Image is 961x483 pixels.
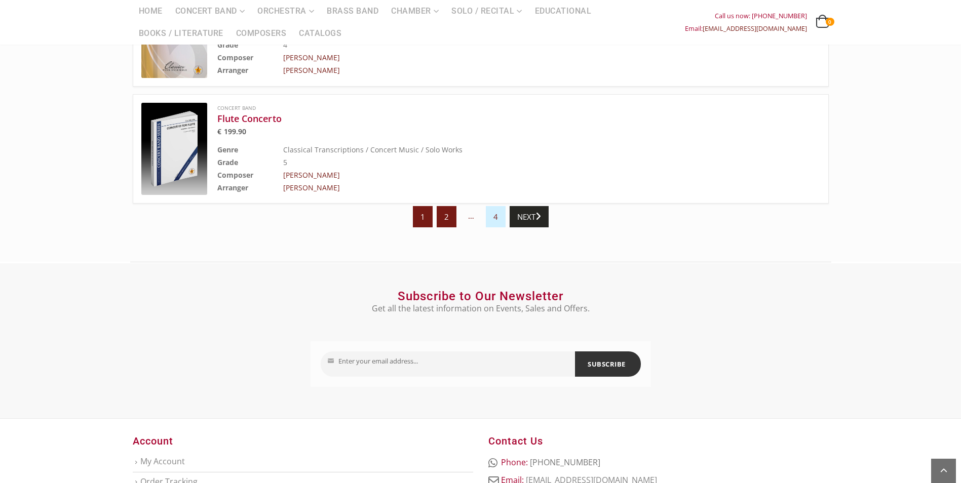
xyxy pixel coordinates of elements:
[217,145,238,154] b: Genre
[133,434,473,448] h3: Account
[311,302,651,314] p: Get all the latest information on Events, Sales and Offers.
[283,38,770,51] td: 4
[283,65,340,75] a: [PERSON_NAME]
[530,457,600,468] span: [PHONE_NUMBER]
[685,22,807,35] div: Email:
[217,40,238,50] b: Grade
[217,170,253,180] b: Composer
[217,104,256,111] a: Concert Band
[488,434,829,448] h3: Contact Us
[217,127,221,136] span: €
[510,206,549,227] a: Next
[217,183,248,192] b: Arranger
[230,22,293,45] a: Composers
[437,206,456,227] a: 2
[703,24,807,33] a: [EMAIL_ADDRESS][DOMAIN_NAME]
[133,22,229,45] a: Books / Literature
[217,112,770,125] a: Flute Concerto
[575,351,641,377] button: SUBSCRIBE
[311,289,651,304] h2: Subscribe to Our Newsletter
[217,157,238,167] b: Grade
[501,457,528,468] strong: Phone:
[140,456,185,467] a: My Account
[486,206,506,227] a: 4
[588,356,626,372] span: SUBSCRIBE
[685,10,807,22] div: Call us now: [PHONE_NUMBER]
[217,65,248,75] b: Arranger
[283,156,770,169] td: 5
[293,22,348,45] a: Catalogs
[283,143,770,156] td: Classical Transcriptions / Concert Music / Solo Works
[217,127,247,136] bdi: 199.90
[460,205,482,226] span: …
[283,53,340,62] a: [PERSON_NAME]
[413,206,433,227] span: 1
[826,18,834,26] span: 0
[283,183,340,192] a: [PERSON_NAME]
[217,53,253,62] b: Composer
[283,170,340,180] a: [PERSON_NAME]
